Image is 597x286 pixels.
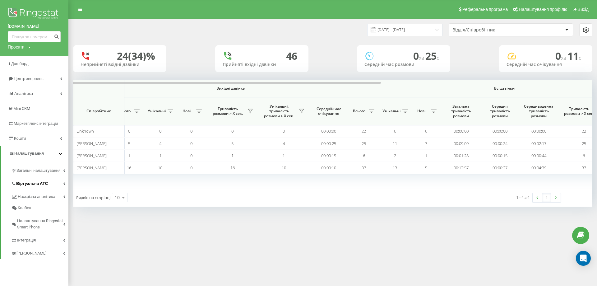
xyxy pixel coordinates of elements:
[561,106,597,116] span: Тривалість розмови > Х сек.
[18,194,55,200] span: Наскрізна аналітика
[286,50,297,62] div: 46
[519,125,558,137] td: 00:00:00
[414,109,429,114] span: Нові
[363,153,365,158] span: 6
[158,165,162,171] span: 10
[425,165,427,171] span: 5
[261,104,297,119] span: Унікальні, тривалість розмови > Х сек.
[425,128,427,134] span: 6
[128,153,130,158] span: 1
[159,153,161,158] span: 1
[16,181,48,187] span: Віртуальна АТС
[127,165,131,171] span: 16
[283,153,285,158] span: 1
[582,128,586,134] span: 22
[364,62,443,67] div: Середній час розмови
[8,44,25,50] div: Проекти
[362,128,366,134] span: 22
[76,165,107,171] span: [PERSON_NAME]
[159,128,161,134] span: 0
[14,151,44,156] span: Налаштування
[11,233,68,246] a: Інтеграція
[14,136,26,141] span: Кошти
[115,195,120,201] div: 10
[524,104,553,119] span: Середньоденна тривалість розмови
[159,141,161,146] span: 4
[309,162,348,174] td: 00:00:10
[394,128,396,134] span: 6
[1,146,68,161] a: Налаштування
[393,141,397,146] span: 11
[231,153,234,158] span: 1
[452,27,527,33] div: Відділ/Співробітник
[519,137,558,149] td: 00:02:17
[362,141,366,146] span: 25
[230,165,235,171] span: 16
[519,7,567,12] span: Налаштування профілю
[309,137,348,149] td: 00:00:25
[362,165,366,171] span: 37
[480,125,519,137] td: 00:00:00
[382,109,400,114] span: Унікальні
[351,109,367,114] span: Всього
[413,49,425,63] span: 0
[8,6,61,22] img: Ringostat logo
[128,86,334,91] span: Вихідні дзвінки
[190,128,192,134] span: 0
[516,194,530,200] div: 1 - 4 з 4
[76,153,107,158] span: [PERSON_NAME]
[282,165,286,171] span: 10
[231,141,234,146] span: 5
[437,54,439,61] span: c
[14,76,44,81] span: Центр звернень
[17,237,36,243] span: Інтеграція
[425,153,427,158] span: 1
[283,128,285,134] span: 0
[210,106,246,116] span: Тривалість розмови > Х сек.
[567,49,581,63] span: 11
[394,153,396,158] span: 2
[190,165,192,171] span: 0
[190,153,192,158] span: 0
[555,49,567,63] span: 0
[8,23,61,30] a: [DOMAIN_NAME]
[76,195,110,200] span: Рядків на сторінці
[179,109,194,114] span: Нові
[576,251,591,266] div: Open Intercom Messenger
[117,50,155,62] div: 24 (34)%
[76,141,107,146] span: [PERSON_NAME]
[190,141,192,146] span: 0
[78,109,119,114] span: Співробітник
[425,49,439,63] span: 25
[582,165,586,171] span: 37
[11,176,68,189] a: Віртуальна АТС
[18,205,31,211] span: Колбек
[11,213,68,233] a: Налаштування Ringostat Smart Phone
[542,193,551,202] a: 1
[425,141,427,146] span: 7
[582,141,586,146] span: 25
[442,137,480,149] td: 00:09:09
[480,150,519,162] td: 00:00:15
[507,62,585,67] div: Середній час очікування
[314,106,343,116] span: Середній час очікування
[16,167,61,174] span: Загальні налаштування
[117,109,132,114] span: Всього
[446,104,476,119] span: Загальна тривалість розмови
[14,91,33,96] span: Аналiтика
[309,150,348,162] td: 00:00:15
[11,189,68,202] a: Наскрізна аналітика
[148,109,166,114] span: Унікальні
[231,128,234,134] span: 0
[76,128,94,134] span: Unknown
[480,162,519,174] td: 00:00:27
[17,218,63,230] span: Налаштування Ringostat Smart Phone
[11,202,68,213] a: Колбек
[16,250,46,256] span: [PERSON_NAME]
[128,128,130,134] span: 0
[519,150,558,162] td: 00:00:44
[578,7,589,12] span: Вихід
[442,162,480,174] td: 00:13:57
[128,141,130,146] span: 5
[579,54,581,61] span: c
